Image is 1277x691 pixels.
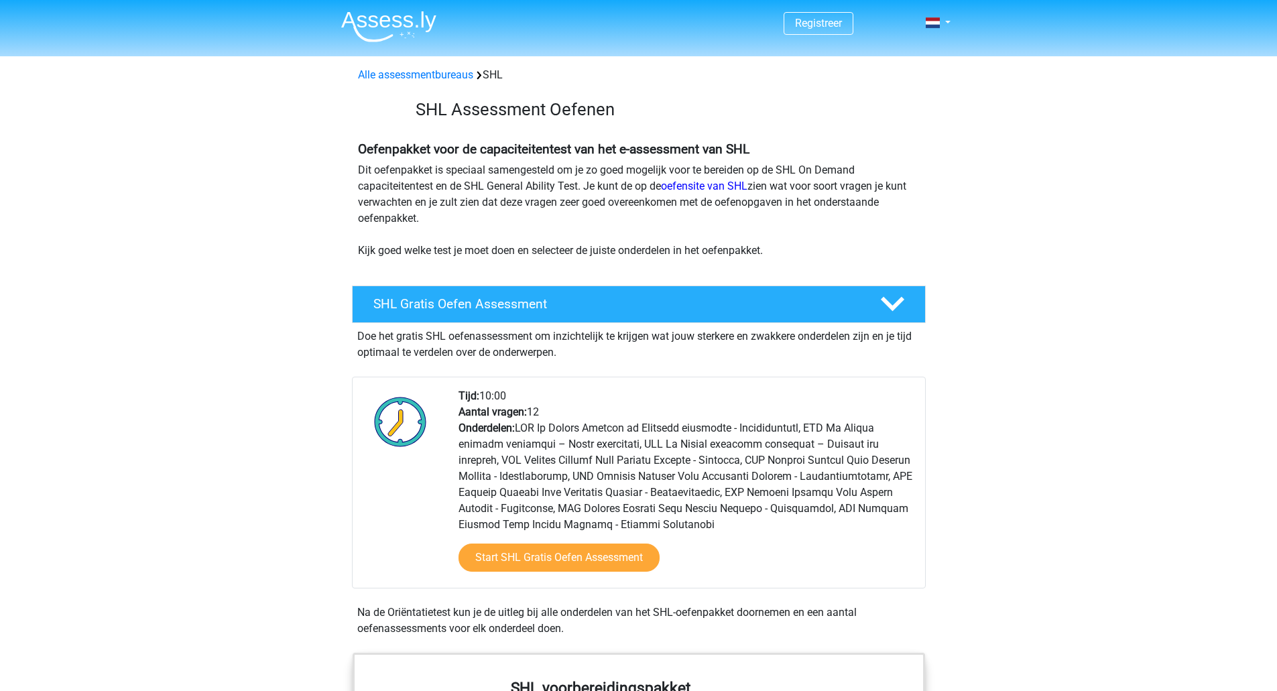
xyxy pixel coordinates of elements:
[459,389,479,402] b: Tijd:
[352,605,926,637] div: Na de Oriëntatietest kun je de uitleg bij alle onderdelen van het SHL-oefenpakket doornemen en ee...
[459,405,527,418] b: Aantal vragen:
[358,141,749,157] b: Oefenpakket voor de capaciteitentest van het e-assessment van SHL
[416,99,915,120] h3: SHL Assessment Oefenen
[367,388,434,455] img: Klok
[661,180,747,192] a: oefensite van SHL
[358,162,920,259] p: Dit oefenpakket is speciaal samengesteld om je zo goed mogelijk voor te bereiden op de SHL On Dem...
[341,11,436,42] img: Assessly
[347,286,931,323] a: SHL Gratis Oefen Assessment
[459,422,515,434] b: Onderdelen:
[358,68,473,81] a: Alle assessmentbureaus
[795,17,842,29] a: Registreer
[352,323,926,361] div: Doe het gratis SHL oefenassessment om inzichtelijk te krijgen wat jouw sterkere en zwakkere onder...
[353,67,925,83] div: SHL
[448,388,924,588] div: 10:00 12 LOR Ip Dolors Ametcon ad Elitsedd eiusmodte - Incididuntutl, ETD Ma Aliqua enimadm venia...
[373,296,859,312] h4: SHL Gratis Oefen Assessment
[459,544,660,572] a: Start SHL Gratis Oefen Assessment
